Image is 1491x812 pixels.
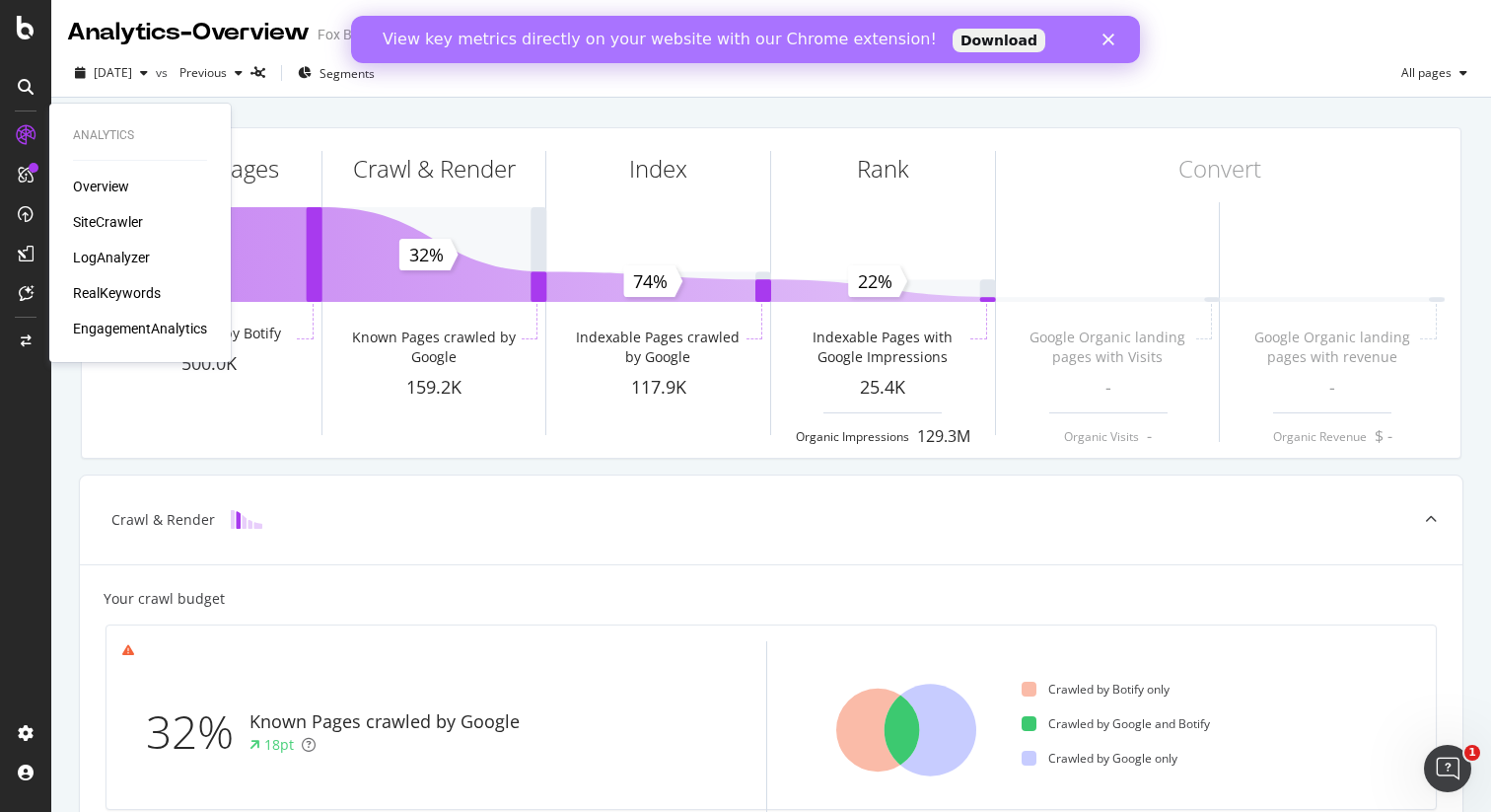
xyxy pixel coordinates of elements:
div: Pages crawled by Botify [125,324,281,343]
span: 1 [1464,745,1480,761]
div: 117.9K [546,375,770,401]
div: Known Pages crawled by Google [249,709,520,735]
a: SiteCrawler [73,212,143,232]
div: Indexable Pages with Google Impressions [799,328,967,367]
a: LogAnalyzer [73,248,150,267]
div: Close [751,18,771,30]
div: Crawled by Google and Botify [1022,715,1210,732]
a: RealKeywords [73,283,161,303]
div: Organic Impressions [796,428,909,445]
div: 25.4K [771,375,995,401]
div: Analytics [73,127,207,144]
div: 159.2K [322,375,546,401]
a: Overview [73,177,129,196]
button: All pages [1393,57,1475,89]
div: 129.3M [917,425,970,448]
div: Known Pages crawled by Google [349,328,518,367]
div: Index [629,152,687,185]
button: Segments [290,57,383,89]
span: Segments [319,65,375,82]
span: Previous [172,64,227,81]
iframe: Intercom live chat [1424,745,1471,792]
div: 500.0K [98,351,321,377]
button: [DATE] [67,57,156,89]
div: Your crawl budget [104,589,225,609]
div: Rank [857,152,909,185]
div: Crawled by Botify only [1022,681,1170,698]
div: Crawled by Google only [1022,750,1177,767]
img: block-icon [231,510,262,529]
div: Crawl & Render [353,152,516,185]
span: vs [156,64,172,81]
div: 32% [146,700,249,765]
span: 2025 Aug. 15th [94,64,132,81]
div: Crawl & Render [111,510,215,530]
div: Analytics - Overview [67,16,310,49]
button: Previous [172,57,250,89]
a: EngagementAnalytics [73,319,207,338]
span: All pages [1393,64,1452,81]
div: Fox Business - Full Crawl [318,25,468,44]
div: Indexable Pages crawled by Google [574,328,743,367]
iframe: Intercom live chat banner [351,16,1140,63]
div: 18pt [264,735,294,755]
